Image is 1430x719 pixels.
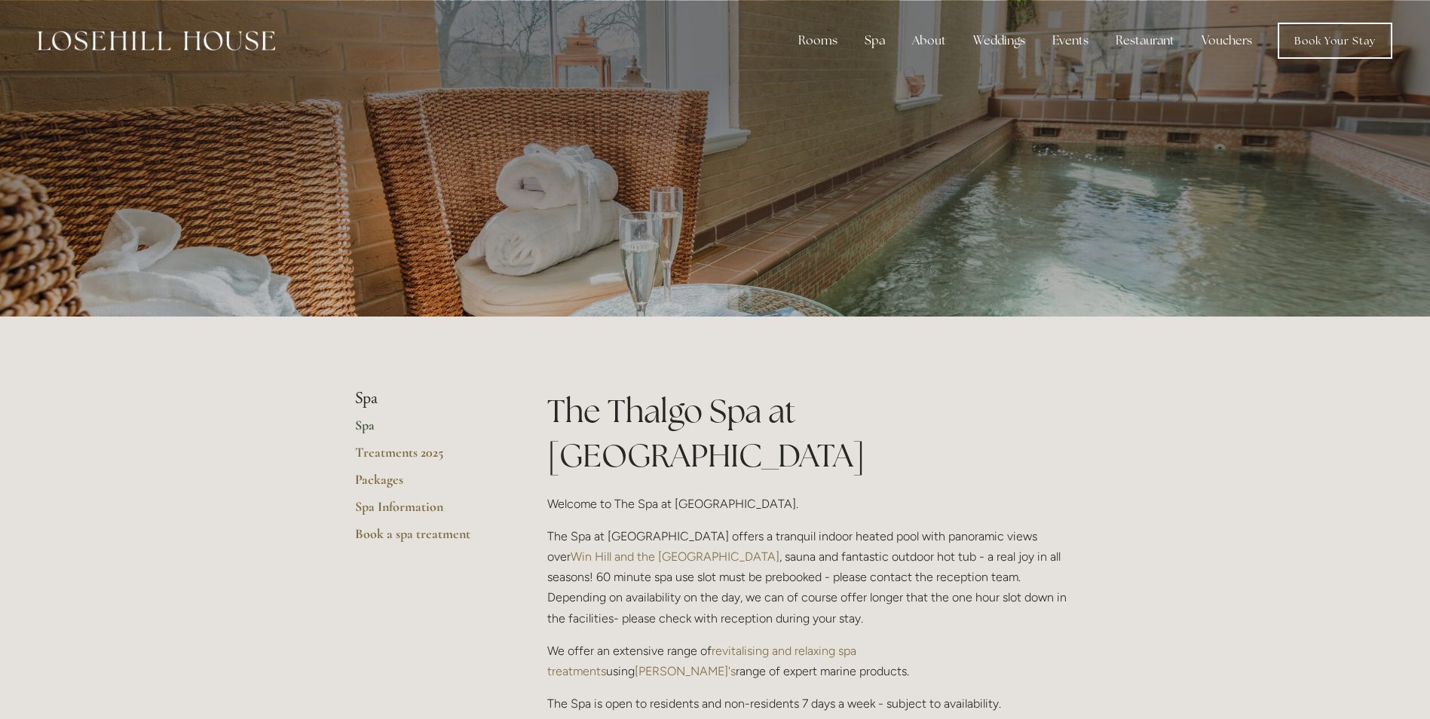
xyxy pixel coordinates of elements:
[900,26,958,56] div: About
[853,26,897,56] div: Spa
[1190,26,1264,56] a: Vouchers
[961,26,1037,56] div: Weddings
[355,417,499,444] a: Spa
[355,498,499,525] a: Spa Information
[547,641,1076,681] p: We offer an extensive range of using range of expert marine products.
[547,494,1076,514] p: Welcome to The Spa at [GEOGRAPHIC_DATA].
[547,389,1076,478] h1: The Thalgo Spa at [GEOGRAPHIC_DATA]
[355,525,499,552] a: Book a spa treatment
[1104,26,1187,56] div: Restaurant
[355,389,499,408] li: Spa
[635,664,736,678] a: [PERSON_NAME]'s
[547,526,1076,629] p: The Spa at [GEOGRAPHIC_DATA] offers a tranquil indoor heated pool with panoramic views over , sau...
[547,693,1076,714] p: The Spa is open to residents and non-residents 7 days a week - subject to availability.
[1040,26,1101,56] div: Events
[355,471,499,498] a: Packages
[1278,23,1392,59] a: Book Your Stay
[571,549,779,564] a: Win Hill and the [GEOGRAPHIC_DATA]
[38,31,275,50] img: Losehill House
[355,444,499,471] a: Treatments 2025
[786,26,850,56] div: Rooms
